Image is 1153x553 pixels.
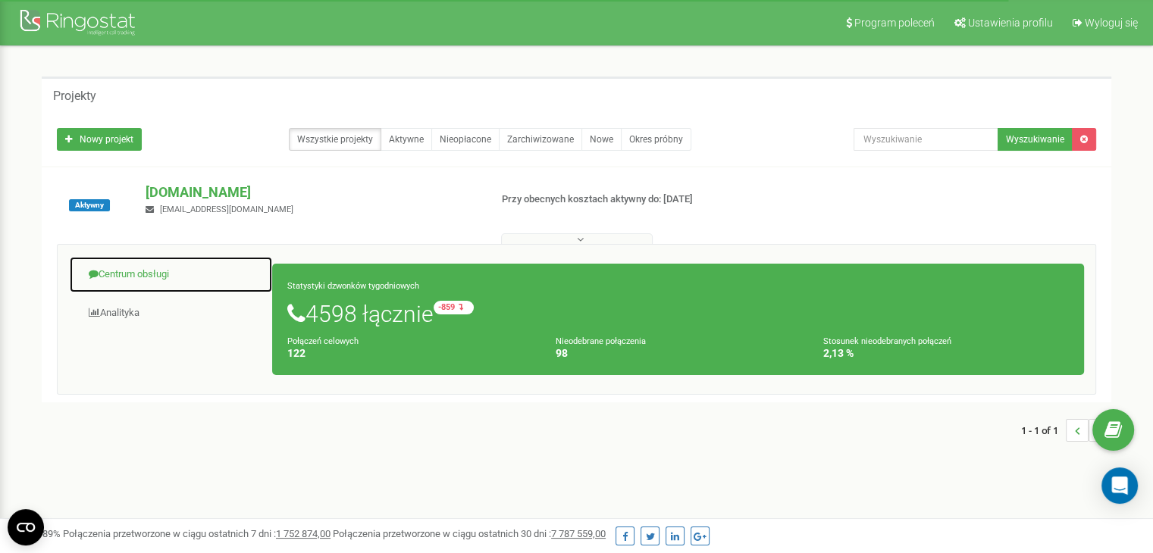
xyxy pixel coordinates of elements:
[53,89,96,103] h5: Projekty
[146,183,477,202] p: [DOMAIN_NAME]
[556,336,646,346] small: Nieodebrane połączenia
[823,336,951,346] small: Stosunek nieodebranych połączeń
[823,348,1069,359] h4: 2,13 %
[1101,467,1138,504] div: Open Intercom Messenger
[69,256,273,293] a: Centrum obsługi
[1085,17,1138,29] span: Wyloguj się
[333,528,606,539] span: Połączenia przetworzone w ciągu ostatnich 30 dni :
[502,192,744,207] p: Przy obecnych kosztach aktywny do: [DATE]
[581,128,622,151] a: Nowe
[289,128,381,151] a: Wszystkie projekty
[381,128,432,151] a: Aktywne
[160,205,293,214] span: [EMAIL_ADDRESS][DOMAIN_NAME]
[69,295,273,332] a: Analityka
[8,509,44,545] button: Open CMP widget
[276,528,331,539] u: 1 752 874,00
[854,128,998,151] input: Wyszukiwanie
[998,128,1073,151] button: Wyszukiwanie
[1021,404,1111,457] nav: ...
[57,128,142,151] a: Nowy projekt
[621,128,691,151] a: Okres próbny
[287,336,359,346] small: Połączeń celowych
[968,17,1053,29] span: Ustawienia profilu
[63,528,331,539] span: Połączenia przetworzone w ciągu ostatnich 7 dni :
[556,348,801,359] h4: 98
[1021,419,1066,442] span: 1 - 1 of 1
[431,128,500,151] a: Nieopłacone
[287,301,1069,326] h1: 4598 łącznie
[69,199,110,211] span: Aktywny
[434,301,474,314] small: -859
[499,128,582,151] a: Zarchiwizowane
[551,528,606,539] u: 7 787 559,00
[854,17,935,29] span: Program poleceń
[287,348,533,359] h4: 122
[287,281,419,291] small: Statystyki dzwonków tygodniowych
